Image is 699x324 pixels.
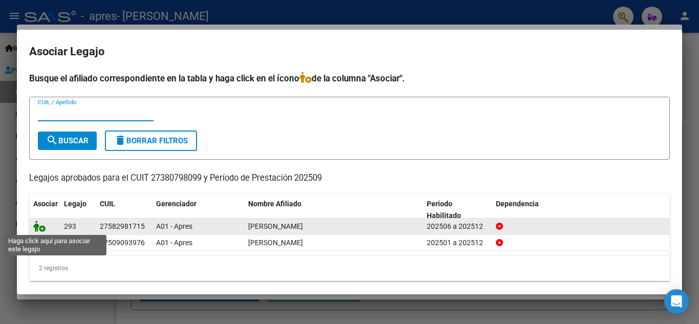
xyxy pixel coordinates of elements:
div: 202506 a 202512 [427,221,488,232]
span: A01 - Apres [156,222,192,230]
mat-icon: search [46,134,58,146]
span: Legajo [64,200,86,208]
span: Periodo Habilitado [427,200,461,220]
button: Buscar [38,132,97,150]
span: MONGELOS VALENTINA [248,239,303,247]
button: Borrar Filtros [105,131,197,151]
span: 199 [64,239,76,247]
span: A01 - Apres [156,239,192,247]
div: 27509093976 [100,237,145,249]
span: Dependencia [496,200,539,208]
div: 202501 a 202512 [427,237,488,249]
span: Asociar [33,200,58,208]
span: Gerenciador [156,200,196,208]
datatable-header-cell: Dependencia [492,193,670,227]
span: Buscar [46,136,89,145]
div: 27582981715 [100,221,145,232]
datatable-header-cell: Gerenciador [152,193,244,227]
mat-icon: delete [114,134,126,146]
span: Borrar Filtros [114,136,188,145]
datatable-header-cell: Asociar [29,193,60,227]
datatable-header-cell: CUIL [96,193,152,227]
div: 2 registros [29,255,670,281]
span: PLANTE EUGENIA [248,222,303,230]
span: CUIL [100,200,115,208]
datatable-header-cell: Legajo [60,193,96,227]
p: Legajos aprobados para el CUIT 27380798099 y Período de Prestación 202509 [29,172,670,185]
h2: Asociar Legajo [29,42,670,61]
div: Open Intercom Messenger [664,289,689,314]
datatable-header-cell: Periodo Habilitado [423,193,492,227]
span: 293 [64,222,76,230]
h4: Busque el afiliado correspondiente en la tabla y haga click en el ícono de la columna "Asociar". [29,72,670,85]
datatable-header-cell: Nombre Afiliado [244,193,423,227]
span: Nombre Afiliado [248,200,301,208]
